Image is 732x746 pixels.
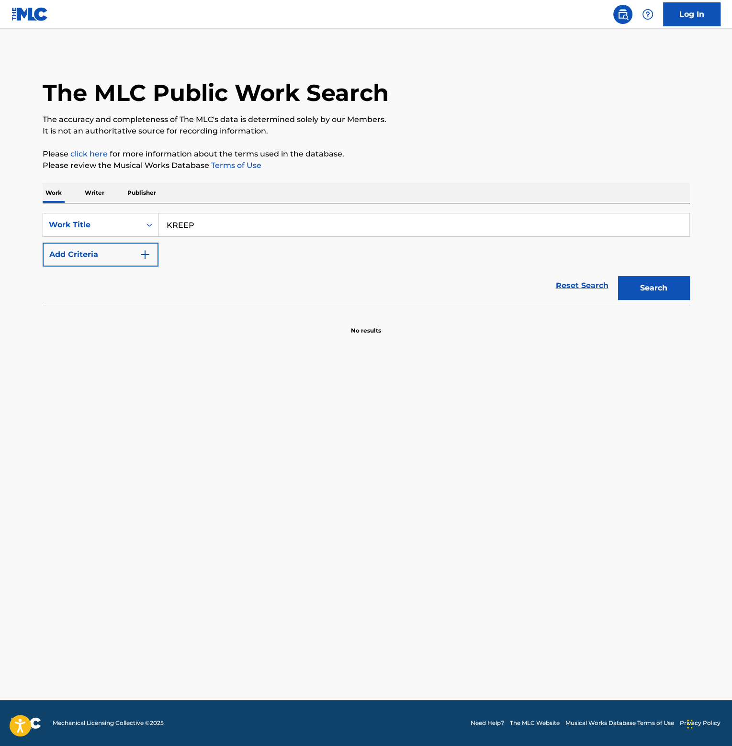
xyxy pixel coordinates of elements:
iframe: Chat Widget [684,700,732,746]
a: Reset Search [551,275,613,296]
p: The accuracy and completeness of The MLC's data is determined solely by our Members. [43,114,690,125]
p: No results [351,315,381,335]
a: Musical Works Database Terms of Use [565,719,674,727]
a: Terms of Use [209,161,261,170]
span: Mechanical Licensing Collective © 2025 [53,719,164,727]
a: Privacy Policy [680,719,721,727]
div: Work Title [49,219,135,231]
a: The MLC Website [510,719,560,727]
a: Log In [663,2,721,26]
form: Search Form [43,213,690,305]
a: Public Search [613,5,632,24]
button: Add Criteria [43,243,158,267]
a: Need Help? [471,719,504,727]
p: Publisher [124,183,159,203]
a: click here [70,149,108,158]
img: logo [11,717,41,729]
h1: The MLC Public Work Search [43,78,389,107]
p: It is not an authoritative source for recording information. [43,125,690,137]
p: Work [43,183,65,203]
div: Drag [687,710,693,738]
button: Search [618,276,690,300]
img: 9d2ae6d4665cec9f34b9.svg [139,249,151,260]
img: help [642,9,653,20]
p: Please for more information about the terms used in the database. [43,148,690,160]
p: Writer [82,183,107,203]
img: MLC Logo [11,7,48,21]
div: Help [638,5,657,24]
p: Please review the Musical Works Database [43,160,690,171]
img: search [617,9,629,20]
